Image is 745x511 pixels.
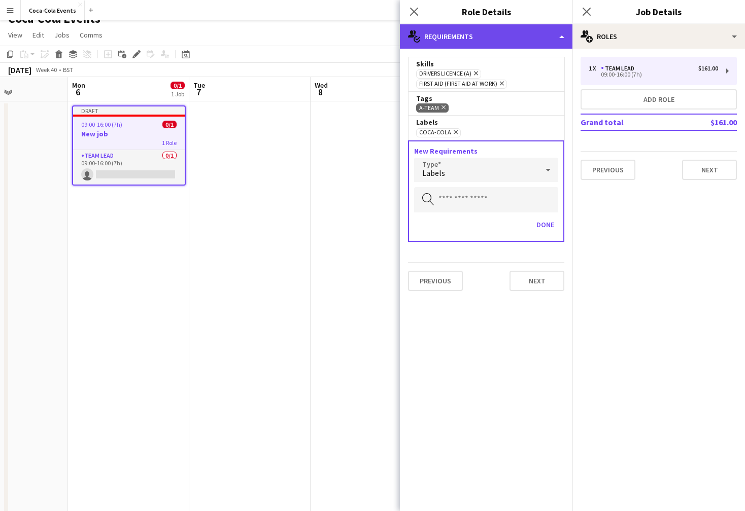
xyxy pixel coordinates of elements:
[73,150,185,185] app-card-role: Team Lead0/109:00-16:00 (7h)
[171,90,184,98] div: 1 Job
[72,81,85,90] span: Mon
[171,82,185,89] span: 0/1
[581,89,737,109] button: Add role
[192,86,205,98] span: 7
[4,28,26,42] a: View
[162,121,177,128] span: 0/1
[33,66,59,74] span: Week 40
[414,147,558,156] h3: New Requirements
[76,28,107,42] a: Comms
[81,121,122,128] span: 09:00-16:00 (7h)
[422,168,445,178] span: Labels
[408,271,463,291] button: Previous
[313,86,328,98] span: 8
[572,5,745,18] h3: Job Details
[682,160,737,180] button: Next
[698,65,718,72] div: $161.00
[589,65,601,72] div: 1 x
[581,160,635,180] button: Previous
[73,106,185,115] div: Draft
[54,30,70,40] span: Jobs
[162,139,177,147] span: 1 Role
[677,114,737,130] td: $161.00
[63,66,73,74] div: BST
[419,80,497,88] span: First Aid (First Aid At Work)
[532,216,558,233] button: Done
[315,81,328,90] span: Wed
[32,30,44,40] span: Edit
[71,86,85,98] span: 6
[72,105,186,186] app-job-card: Draft09:00-16:00 (7h)0/1New job1 RoleTeam Lead0/109:00-16:00 (7h)
[8,30,22,40] span: View
[510,271,564,291] button: Next
[601,65,638,72] div: Team Lead
[8,65,31,75] div: [DATE]
[50,28,74,42] a: Jobs
[28,28,48,42] a: Edit
[419,70,471,78] span: Drivers Licence (A)
[400,5,572,18] h3: Role Details
[419,129,451,137] span: coca-cola
[80,30,103,40] span: Comms
[581,114,677,130] td: Grand total
[21,1,85,20] button: Coca-Cola Events
[589,72,718,77] div: 09:00-16:00 (7h)
[416,94,556,103] div: Tags
[400,24,572,49] div: Requirements
[73,129,185,138] h3: New job
[193,81,205,90] span: Tue
[416,118,556,127] div: Labels
[419,104,439,112] span: A-Team
[572,24,745,49] div: Roles
[416,59,556,68] div: Skills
